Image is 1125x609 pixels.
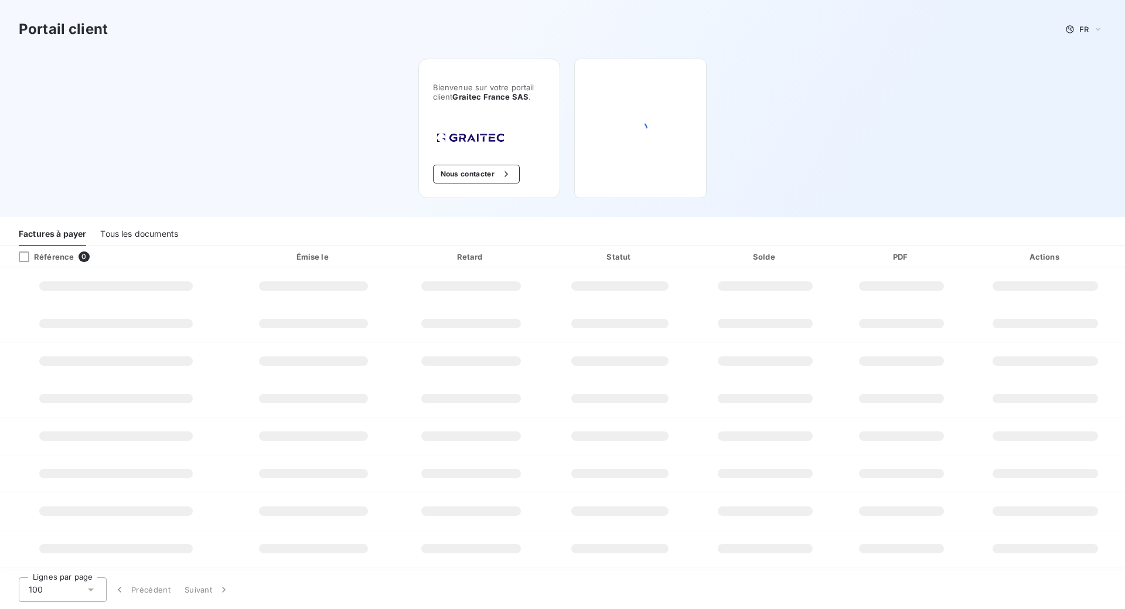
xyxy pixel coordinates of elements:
h3: Portail client [19,19,108,40]
div: Retard [398,251,544,263]
div: Référence [9,251,74,262]
div: Statut [548,251,691,263]
div: Solde [696,251,834,263]
span: 100 [29,584,43,596]
div: Actions [968,251,1123,263]
span: Graitec France SAS [452,92,529,101]
div: Émise le [234,251,393,263]
span: Bienvenue sur votre portail client . [433,83,546,101]
div: Factures à payer [19,222,86,246]
button: Nous contacter [433,165,520,183]
span: 0 [79,251,89,262]
button: Suivant [178,577,237,602]
button: Précédent [107,577,178,602]
div: PDF [839,251,963,263]
div: Tous les documents [100,222,178,246]
span: FR [1079,25,1089,34]
img: Company logo [433,130,508,146]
